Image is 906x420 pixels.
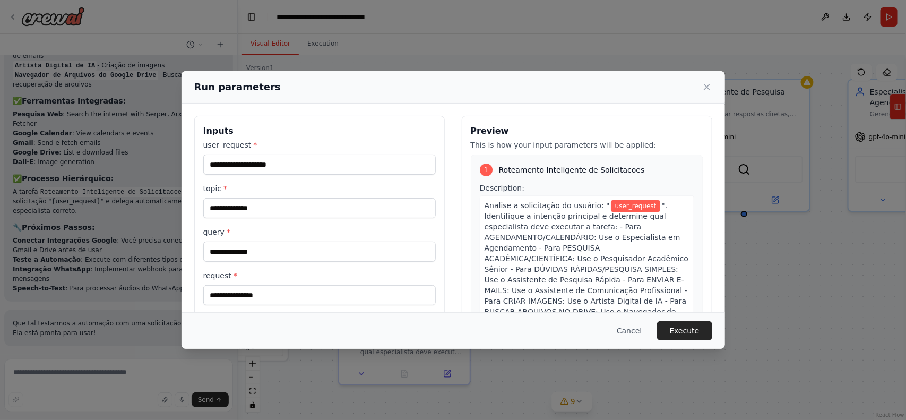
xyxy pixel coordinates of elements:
span: Description: [480,184,524,192]
h2: Run parameters [194,80,281,95]
label: query [203,227,436,237]
button: Execute [657,321,712,340]
button: Cancel [608,321,650,340]
label: request [203,270,436,281]
label: user_request [203,140,436,150]
h3: Inputs [203,125,436,138]
span: ". Identifique a intenção principal e determine qual especialista deve executar a tarefa: - Para ... [485,201,689,337]
span: Roteamento Inteligente de Solicitacoes [499,165,645,175]
span: Variable: user_request [611,200,661,212]
span: Analise a solicitação do usuário: " [485,201,610,210]
h3: Preview [471,125,703,138]
div: 1 [480,164,493,176]
label: topic [203,183,436,194]
p: This is how your input parameters will be applied: [471,140,703,150]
